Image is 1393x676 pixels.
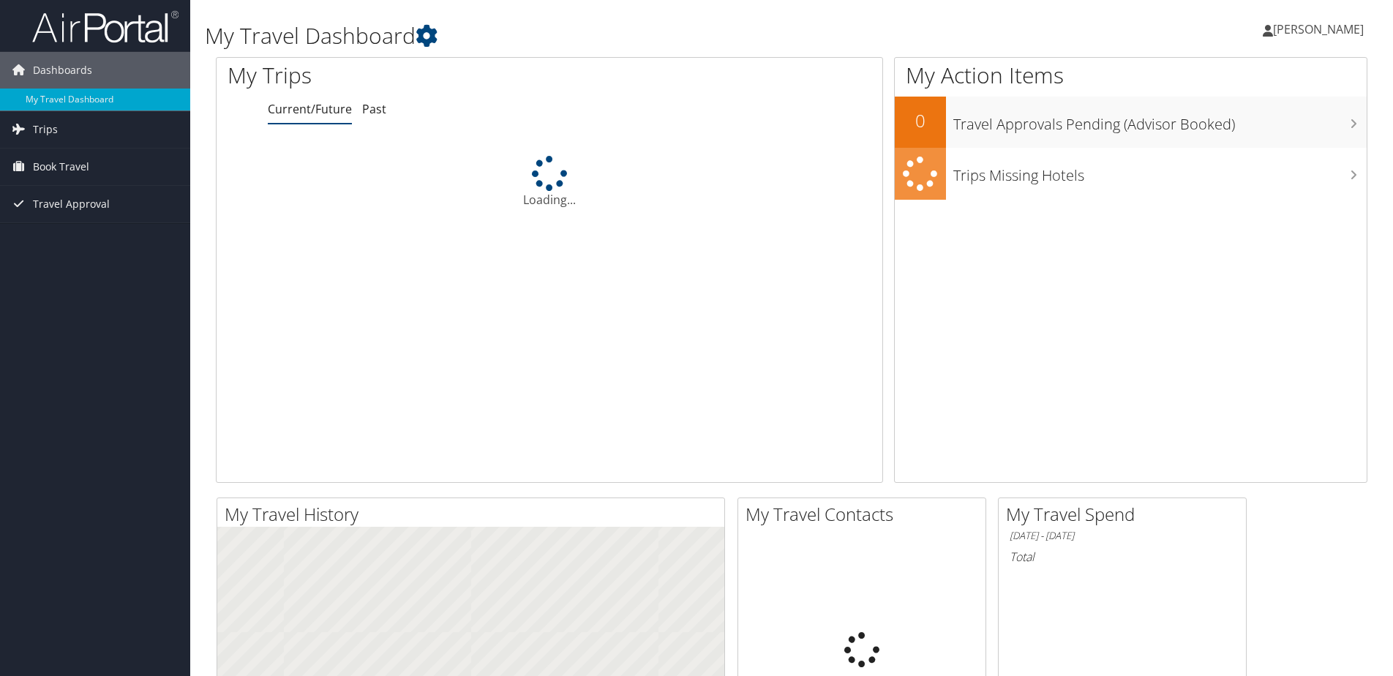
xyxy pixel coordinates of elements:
h2: My Travel Spend [1006,502,1246,527]
a: Past [362,101,386,117]
h3: Travel Approvals Pending (Advisor Booked) [953,107,1367,135]
img: airportal-logo.png [32,10,179,44]
span: [PERSON_NAME] [1273,21,1364,37]
span: Trips [33,111,58,148]
h2: My Travel Contacts [746,502,985,527]
a: [PERSON_NAME] [1263,7,1378,51]
h1: My Action Items [895,60,1367,91]
div: Loading... [217,156,882,209]
h3: Trips Missing Hotels [953,158,1367,186]
span: Dashboards [33,52,92,89]
h1: My Trips [228,60,594,91]
span: Travel Approval [33,186,110,222]
a: Current/Future [268,101,352,117]
a: 0Travel Approvals Pending (Advisor Booked) [895,97,1367,148]
span: Book Travel [33,149,89,185]
h6: Total [1010,549,1235,565]
h2: 0 [895,108,946,133]
h6: [DATE] - [DATE] [1010,529,1235,543]
h1: My Travel Dashboard [205,20,987,51]
h2: My Travel History [225,502,724,527]
a: Trips Missing Hotels [895,148,1367,200]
